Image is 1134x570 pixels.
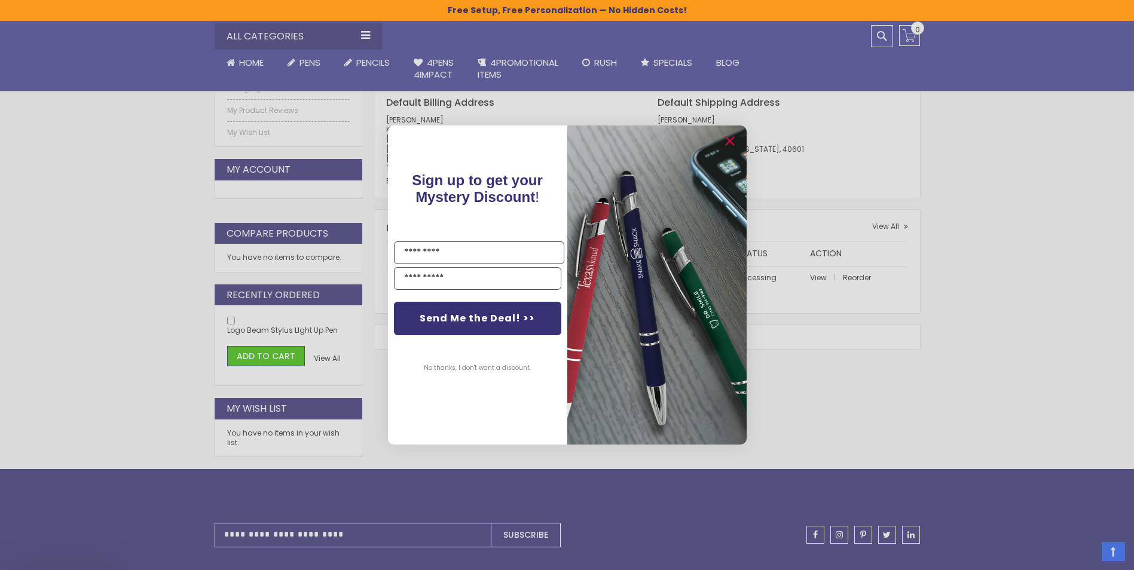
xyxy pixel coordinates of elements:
button: No thanks, I don't want a discount. [418,353,537,383]
span: Sign up to get your Mystery Discount [412,172,543,205]
button: Send Me the Deal! >> [394,302,561,335]
img: 081b18bf-2f98-4675-a917-09431eb06994.jpeg [567,125,747,444]
input: YOUR EMAIL [394,267,561,290]
span: ! [412,172,543,205]
button: Close dialog [720,131,739,151]
iframe: Google Customer Reviews [1035,538,1134,570]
